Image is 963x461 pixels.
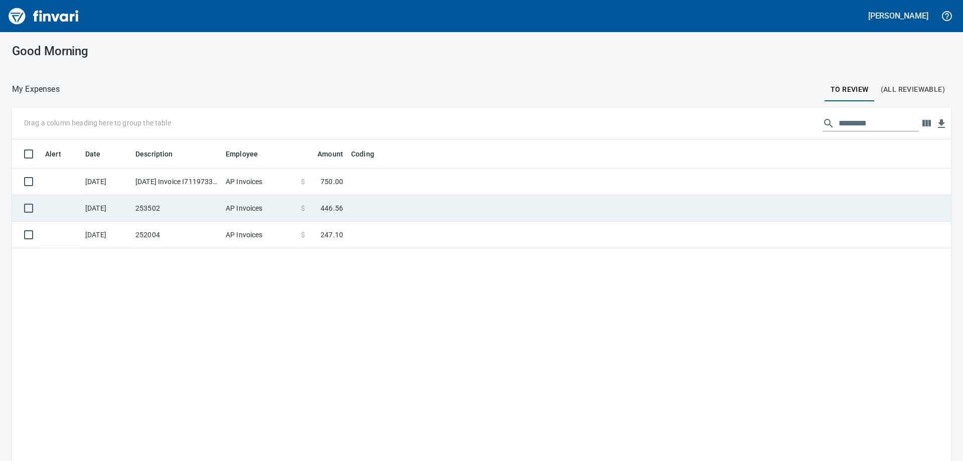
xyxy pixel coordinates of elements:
[24,118,171,128] p: Drag a column heading here to group the table
[12,83,60,95] p: My Expenses
[320,230,343,240] span: 247.10
[12,83,60,95] nav: breadcrumb
[881,83,945,96] span: (All Reviewable)
[831,83,869,96] span: To Review
[320,177,343,187] span: 750.00
[351,148,387,160] span: Coding
[226,148,258,160] span: Employee
[6,4,81,28] img: Finvari
[222,195,297,222] td: AP Invoices
[351,148,374,160] span: Coding
[131,222,222,248] td: 252004
[934,116,949,131] button: Download Table
[222,222,297,248] td: AP Invoices
[85,148,114,160] span: Date
[131,169,222,195] td: [DATE] Invoice I7119733 from [PERSON_NAME] Company Inc. (1-10431)
[131,195,222,222] td: 253502
[304,148,343,160] span: Amount
[12,44,309,58] h3: Good Morning
[301,203,305,213] span: $
[81,169,131,195] td: [DATE]
[81,195,131,222] td: [DATE]
[868,11,928,21] h5: [PERSON_NAME]
[135,148,186,160] span: Description
[866,8,931,24] button: [PERSON_NAME]
[301,230,305,240] span: $
[85,148,101,160] span: Date
[317,148,343,160] span: Amount
[45,148,61,160] span: Alert
[135,148,173,160] span: Description
[301,177,305,187] span: $
[45,148,74,160] span: Alert
[320,203,343,213] span: 446.56
[226,148,271,160] span: Employee
[81,222,131,248] td: [DATE]
[919,116,934,131] button: Choose columns to display
[222,169,297,195] td: AP Invoices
